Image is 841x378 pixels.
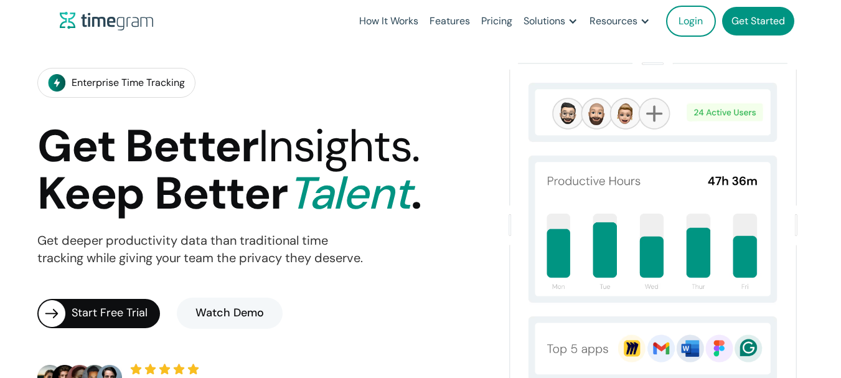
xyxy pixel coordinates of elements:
span: Talent [288,164,411,222]
div: Start Free Trial [72,305,160,322]
a: Watch Demo [177,298,283,329]
a: Get Started [722,7,794,35]
h1: Get Better Keep Better . [37,123,421,218]
div: Enterprise Time Tracking [72,74,185,92]
p: Get deeper productivity data than traditional time tracking while giving your team the privacy th... [37,232,363,267]
span: Insights. [258,117,420,175]
a: Start Free Trial [37,299,160,328]
div: Solutions [524,12,565,30]
a: Login [666,6,716,37]
div: Resources [590,12,637,30]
